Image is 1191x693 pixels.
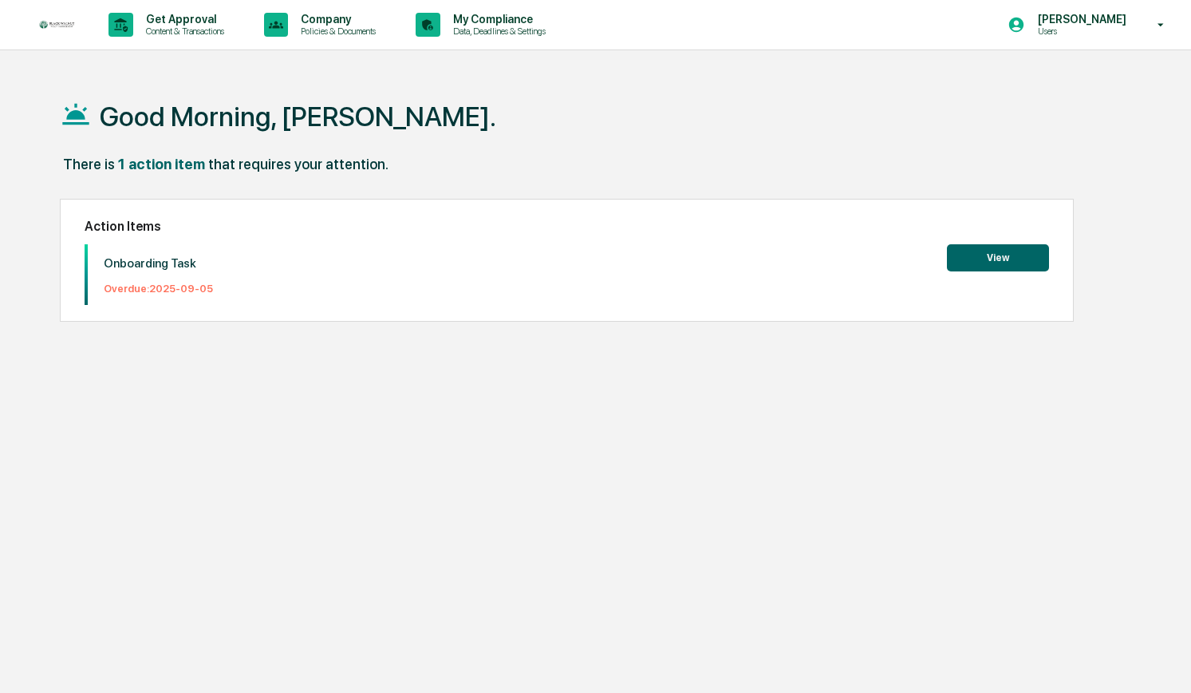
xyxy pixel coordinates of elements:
[104,256,213,271] p: Onboarding Task
[208,156,388,172] div: that requires your attention.
[947,249,1049,264] a: View
[104,283,213,295] p: Overdue: 2025-09-05
[118,156,205,172] div: 1 action item
[100,101,496,133] h1: Good Morning, [PERSON_NAME].
[63,156,115,172] div: There is
[85,219,1049,234] h2: Action Items
[288,13,384,26] p: Company
[133,26,232,37] p: Content & Transactions
[440,26,554,37] p: Data, Deadlines & Settings
[38,20,77,30] img: logo
[947,244,1049,271] button: View
[1025,13,1134,26] p: [PERSON_NAME]
[440,13,554,26] p: My Compliance
[288,26,384,37] p: Policies & Documents
[133,13,232,26] p: Get Approval
[1025,26,1134,37] p: Users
